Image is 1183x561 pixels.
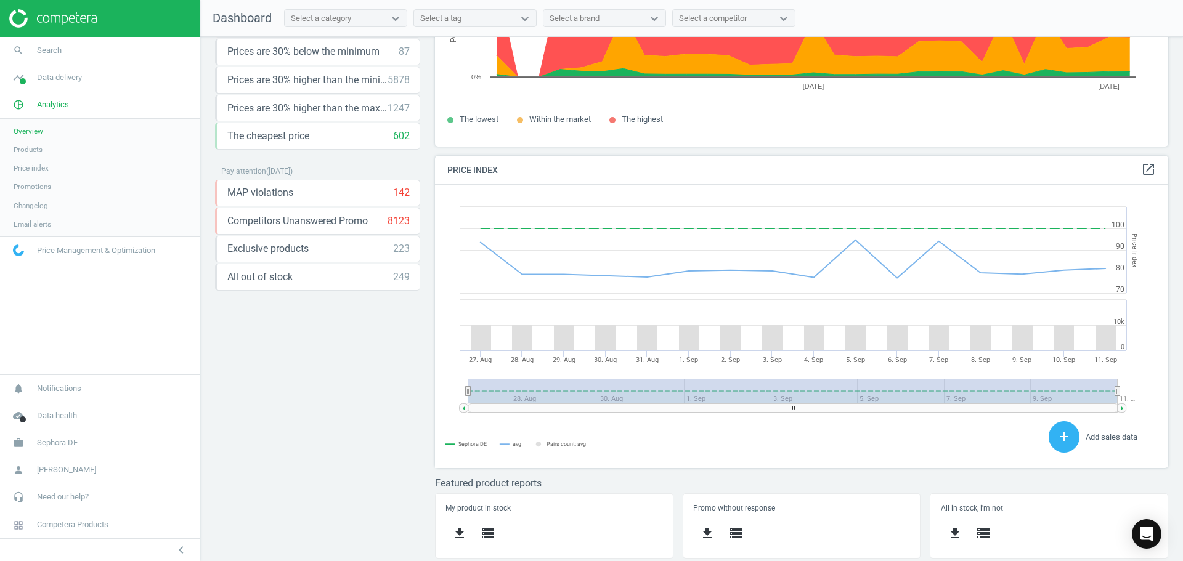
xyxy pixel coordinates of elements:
[14,219,51,229] span: Email alerts
[1120,395,1135,403] tspan: 11. …
[679,13,747,24] div: Select a competitor
[728,526,743,541] i: storage
[976,526,991,541] i: storage
[474,519,502,548] button: storage
[266,167,293,176] span: ( [DATE] )
[37,410,77,421] span: Data health
[1113,318,1124,326] text: 10k
[1121,343,1124,351] text: 0
[393,270,410,284] div: 249
[14,145,43,155] span: Products
[1098,83,1120,90] tspan: [DATE]
[449,17,458,42] tspan: Percent
[721,356,740,364] tspan: 2. Sep
[37,72,82,83] span: Data delivery
[227,102,388,115] span: Prices are 30% higher than the maximal
[435,477,1168,489] h3: Featured product reports
[393,242,410,256] div: 223
[679,356,698,364] tspan: 1. Sep
[460,115,498,124] span: The lowest
[7,404,30,427] i: cloud_done
[594,356,617,364] tspan: 30. Aug
[550,13,600,24] div: Select a brand
[846,356,865,364] tspan: 5. Sep
[941,519,969,548] button: get_app
[471,73,481,81] text: 0%
[166,542,197,558] button: chevron_left
[1141,162,1156,178] a: open_in_new
[636,356,659,364] tspan: 31. Aug
[227,73,388,87] span: Prices are 30% higher than the minimum
[1094,356,1117,364] tspan: 11. Sep
[7,377,30,400] i: notifications
[420,13,461,24] div: Select a tag
[393,129,410,143] div: 602
[291,13,351,24] div: Select a category
[37,45,62,56] span: Search
[1057,429,1071,444] i: add
[803,83,824,90] tspan: [DATE]
[14,126,43,136] span: Overview
[399,45,410,59] div: 87
[971,356,990,364] tspan: 8. Sep
[435,156,1168,185] h4: Price Index
[7,66,30,89] i: timeline
[227,129,309,143] span: The cheapest price
[37,99,69,110] span: Analytics
[1116,242,1124,251] text: 90
[553,356,575,364] tspan: 29. Aug
[7,431,30,454] i: work
[1012,356,1031,364] tspan: 9. Sep
[7,39,30,62] i: search
[7,93,30,116] i: pie_chart_outlined
[388,73,410,87] div: 5878
[7,485,30,509] i: headset_mic
[1112,220,1124,229] text: 100
[445,504,662,512] h5: My product in stock
[37,491,89,502] span: Need our help?
[1132,519,1161,549] div: Open Intercom Messenger
[888,356,907,364] tspan: 6. Sep
[37,519,108,530] span: Competera Products
[469,356,492,364] tspan: 27. Aug
[221,167,266,176] span: Pay attention
[227,242,309,256] span: Exclusive products
[14,201,48,211] span: Changelog
[948,526,962,541] i: get_app
[529,115,591,124] span: Within the market
[393,186,410,200] div: 142
[693,504,910,512] h5: Promo without response
[481,526,495,541] i: storage
[969,519,998,548] button: storage
[1116,264,1124,272] text: 80
[37,464,96,475] span: [PERSON_NAME]
[14,163,49,173] span: Price index
[452,526,467,541] i: get_app
[1131,233,1139,267] tspan: Price Index
[1141,162,1156,177] i: open_in_new
[14,182,51,192] span: Promotions
[388,214,410,228] div: 8123
[7,458,30,482] i: person
[388,102,410,115] div: 1247
[227,45,380,59] span: Prices are 30% below the minimum
[547,441,586,447] tspan: Pairs count: avg
[804,356,823,364] tspan: 4. Sep
[693,519,722,548] button: get_app
[458,441,487,447] tspan: Sephora DE
[227,214,368,228] span: Competitors Unanswered Promo
[37,437,78,448] span: Sephora DE
[37,245,155,256] span: Price Management & Optimization
[700,526,715,541] i: get_app
[513,441,521,447] tspan: avg
[511,356,534,364] tspan: 28. Aug
[13,244,24,256] img: wGWNvw8QSZomAAAAABJRU5ErkJggg==
[9,9,97,28] img: ajHJNr6hYgQAAAAASUVORK5CYII=
[1049,421,1079,453] button: add
[227,270,293,284] span: All out of stock
[941,504,1158,512] h5: All in stock, i'm not
[213,10,272,25] span: Dashboard
[929,356,948,364] tspan: 7. Sep
[763,356,782,364] tspan: 3. Sep
[37,383,81,394] span: Notifications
